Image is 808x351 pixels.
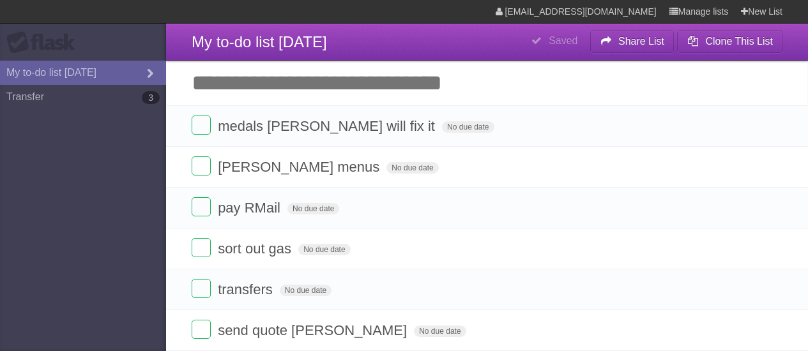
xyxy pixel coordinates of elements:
[705,36,773,47] b: Clone This List
[414,325,466,337] span: No due date
[280,285,332,296] span: No due date
[549,35,577,46] b: Saved
[192,279,211,298] label: Done
[298,244,350,255] span: No due date
[142,91,160,104] b: 3
[218,322,410,338] span: send quote [PERSON_NAME]
[590,30,675,53] button: Share List
[442,121,494,133] span: No due date
[287,203,339,214] span: No due date
[192,116,211,135] label: Done
[218,281,276,297] span: transfers
[386,162,438,174] span: No due date
[218,118,438,134] span: medals [PERSON_NAME] will fix it
[618,36,664,47] b: Share List
[218,159,383,175] span: [PERSON_NAME] menus
[6,31,83,54] div: Flask
[192,238,211,257] label: Done
[218,200,284,216] span: pay RMail
[192,33,327,50] span: My to-do list [DATE]
[218,241,294,257] span: sort out gas
[192,320,211,339] label: Done
[192,156,211,175] label: Done
[677,30,782,53] button: Clone This List
[192,197,211,216] label: Done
